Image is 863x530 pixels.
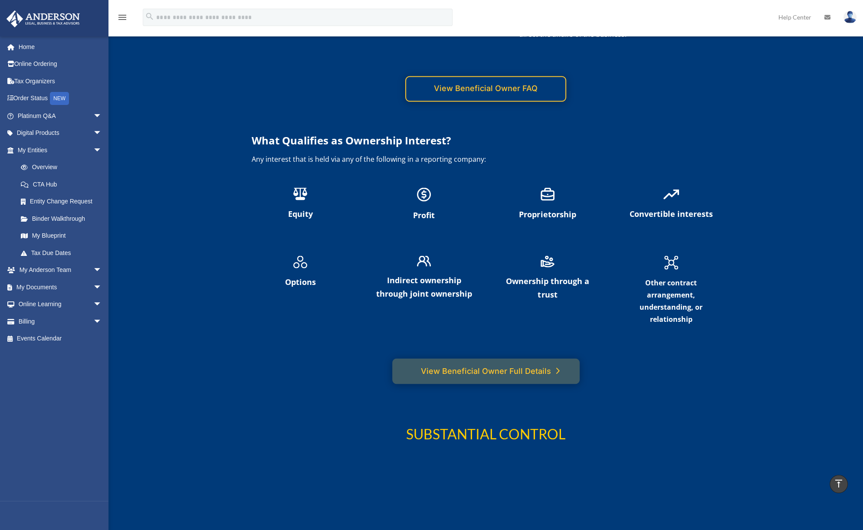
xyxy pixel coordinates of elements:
a: Platinum Q&Aarrow_drop_down [6,107,115,124]
a: Binder Walkthrough [12,210,115,227]
img: Trend Up Icon [663,189,679,200]
a: CTA Hub [12,176,111,193]
p: Ownership through a trust [499,274,596,301]
img: Giving Coins Icon [541,255,555,267]
a: Digital Productsarrow_drop_down [6,124,115,142]
img: Scale Icon [293,187,307,200]
img: Briefcase Icon [541,187,555,200]
a: My Entitiesarrow_drop_down [6,141,115,159]
div: NEW [50,92,69,105]
a: Online Learningarrow_drop_down [6,296,115,313]
img: Coin Icon [417,187,431,201]
a: My Anderson Teamarrow_drop_down [6,262,115,279]
span: arrow_drop_down [93,278,111,296]
a: vertical_align_top [830,475,848,493]
a: Tax Organizers [6,72,115,90]
span: arrow_drop_down [93,124,111,142]
img: 2 People Icon [417,255,431,266]
a: Overview [12,159,115,176]
p: Indirect ownership through joint ownership [375,273,473,301]
span: arrow_drop_down [93,107,111,125]
a: Entity Change Request [12,193,115,210]
a: Online Ordering [6,56,115,73]
i: vertical_align_top [833,478,844,489]
a: My Documentsarrow_drop_down [6,278,115,296]
a: View Beneficial Owner Full Details [392,358,580,384]
p: Proprietorship [499,207,596,221]
a: My Blueprint [12,227,115,245]
span: arrow_drop_down [93,141,111,159]
img: Network Icon [664,255,678,269]
img: User Pic [843,11,856,23]
h3: SUBSTANTIAL CONTROL [252,427,720,445]
p: Convertible interests [622,207,720,221]
img: 3 Circles Icon [293,255,307,268]
span: arrow_drop_down [93,296,111,314]
p: Other contract arrangement, understanding, or relationship [622,276,720,325]
a: Tax Due Dates [12,244,115,262]
p: Options [252,275,349,289]
a: View Beneficial Owner FAQ [405,76,566,101]
a: Home [6,38,115,56]
p: Any interest that is held via any of the following in a reporting company: [252,153,720,165]
i: menu [117,12,128,23]
p: What Qualifies as Ownership Interest? [252,131,720,150]
a: Order StatusNEW [6,90,115,108]
img: Anderson Advisors Platinum Portal [4,10,82,27]
span: arrow_drop_down [93,262,111,279]
a: Billingarrow_drop_down [6,313,115,330]
p: Equity [252,207,349,221]
a: menu [117,15,128,23]
p: Profit [375,208,473,222]
span: arrow_drop_down [93,313,111,330]
a: Events Calendar [6,330,115,347]
i: search [145,12,154,21]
